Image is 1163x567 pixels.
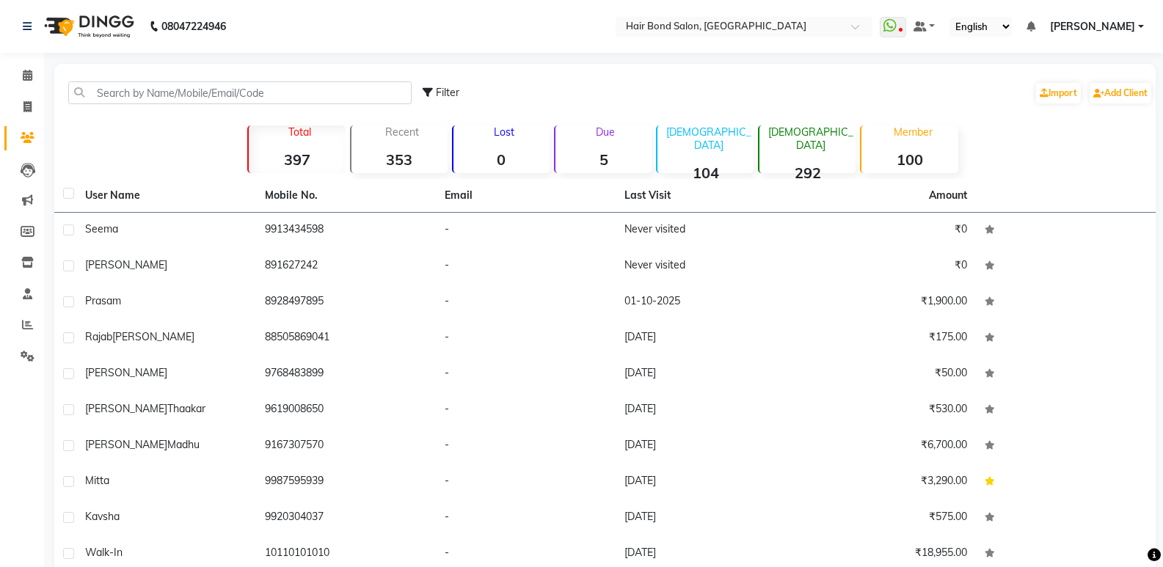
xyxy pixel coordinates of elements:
[256,213,436,249] td: 9913434598
[436,464,616,500] td: -
[1036,83,1081,103] a: Import
[85,510,120,523] span: kavsha
[256,392,436,428] td: 9619008650
[796,249,976,285] td: ₹0
[867,125,958,139] p: Member
[436,213,616,249] td: -
[558,125,652,139] p: Due
[796,464,976,500] td: ₹3,290.00
[616,464,795,500] td: [DATE]
[436,285,616,321] td: -
[616,179,795,213] th: Last Visit
[256,500,436,536] td: 9920304037
[255,125,345,139] p: Total
[436,356,616,392] td: -
[85,366,167,379] span: [PERSON_NAME]
[85,330,112,343] span: rajab
[616,249,795,285] td: Never visited
[616,285,795,321] td: 01-10-2025
[436,86,459,99] span: Filter
[436,500,616,536] td: -
[85,222,118,235] span: seema
[256,285,436,321] td: 8928497895
[76,179,256,213] th: User Name
[663,125,754,152] p: [DEMOGRAPHIC_DATA]
[256,464,436,500] td: 9987595939
[1101,508,1148,552] iframe: chat widget
[256,428,436,464] td: 9167307570
[167,438,200,451] span: Madhu
[436,321,616,356] td: -
[85,294,121,307] span: prasam
[357,125,448,139] p: Recent
[920,179,976,212] th: Amount
[256,356,436,392] td: 9768483899
[161,6,226,47] b: 08047224946
[796,213,976,249] td: ₹0
[256,249,436,285] td: 891627242
[616,428,795,464] td: [DATE]
[657,164,754,182] strong: 104
[351,150,448,169] strong: 353
[796,428,976,464] td: ₹6,700.00
[555,150,652,169] strong: 5
[616,213,795,249] td: Never visited
[1050,19,1135,34] span: [PERSON_NAME]
[85,438,167,451] span: [PERSON_NAME]
[796,321,976,356] td: ₹175.00
[616,392,795,428] td: [DATE]
[796,500,976,536] td: ₹575.00
[796,356,976,392] td: ₹50.00
[436,428,616,464] td: -
[616,321,795,356] td: [DATE]
[85,258,167,271] span: [PERSON_NAME]
[436,249,616,285] td: -
[453,150,550,169] strong: 0
[796,392,976,428] td: ₹530.00
[256,179,436,213] th: Mobile No.
[765,125,856,152] p: [DEMOGRAPHIC_DATA]
[759,164,856,182] strong: 292
[436,392,616,428] td: -
[112,330,194,343] span: [PERSON_NAME]
[796,285,976,321] td: ₹1,900.00
[616,356,795,392] td: [DATE]
[1090,83,1151,103] a: Add Client
[436,179,616,213] th: Email
[68,81,412,104] input: Search by Name/Mobile/Email/Code
[85,474,109,487] span: mitta
[85,546,123,559] span: walk-in
[459,125,550,139] p: Lost
[249,150,345,169] strong: 397
[37,6,138,47] img: logo
[616,500,795,536] td: [DATE]
[256,321,436,356] td: 88505869041
[861,150,958,169] strong: 100
[167,402,205,415] span: thaakar
[85,402,167,415] span: [PERSON_NAME]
